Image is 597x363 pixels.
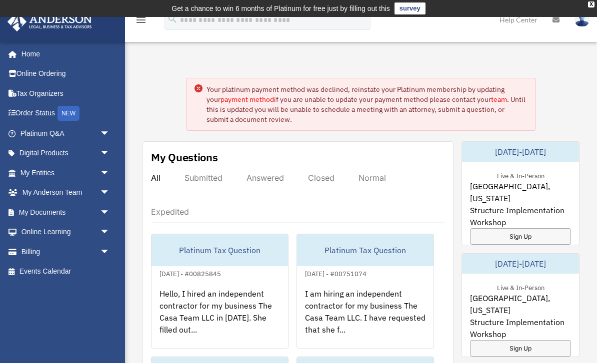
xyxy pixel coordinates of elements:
[7,103,125,124] a: Order StatusNEW
[297,234,433,266] div: Platinum Tax Question
[574,12,589,27] img: User Pic
[246,173,284,183] div: Answered
[57,106,79,121] div: NEW
[462,254,579,274] div: [DATE]-[DATE]
[297,280,433,358] div: I am hiring an independent contractor for my business The Casa Team LLC. I have requested that sh...
[100,123,120,144] span: arrow_drop_down
[151,173,160,183] div: All
[100,222,120,243] span: arrow_drop_down
[7,202,125,222] a: My Documentsarrow_drop_down
[470,316,571,340] span: Structure Implementation Workshop
[296,234,434,349] a: Platinum Tax Question[DATE] - #00751074I am hiring an independent contractor for my business The ...
[297,268,374,278] div: [DATE] - #00751074
[7,83,125,103] a: Tax Organizers
[462,142,579,162] div: [DATE]-[DATE]
[7,222,125,242] a: Online Learningarrow_drop_down
[308,173,334,183] div: Closed
[470,228,571,245] a: Sign Up
[7,163,125,183] a: My Entitiesarrow_drop_down
[7,242,125,262] a: Billingarrow_drop_down
[491,95,507,104] a: team
[7,64,125,84] a: Online Ordering
[100,183,120,203] span: arrow_drop_down
[489,282,552,292] div: Live & In-Person
[7,44,120,64] a: Home
[470,204,571,228] span: Structure Implementation Workshop
[4,12,95,31] img: Anderson Advisors Platinum Portal
[220,95,274,104] a: payment method
[394,2,425,14] a: survey
[151,234,288,266] div: Platinum Tax Question
[100,242,120,262] span: arrow_drop_down
[7,143,125,163] a: Digital Productsarrow_drop_down
[7,123,125,143] a: Platinum Q&Aarrow_drop_down
[100,163,120,183] span: arrow_drop_down
[7,262,125,282] a: Events Calendar
[151,150,218,165] div: My Questions
[7,183,125,203] a: My Anderson Teamarrow_drop_down
[167,13,178,24] i: search
[151,280,288,358] div: Hello, I hired an independent contractor for my business The Casa Team LLC in [DATE]. She filled ...
[358,173,386,183] div: Normal
[470,180,571,204] span: [GEOGRAPHIC_DATA], [US_STATE]
[100,143,120,164] span: arrow_drop_down
[151,207,189,217] div: Expedited
[100,202,120,223] span: arrow_drop_down
[171,2,390,14] div: Get a chance to win 6 months of Platinum for free just by filling out this
[206,84,527,124] div: Your platinum payment method was declined, reinstate your Platinum membership by updating your if...
[588,1,594,7] div: close
[470,340,571,357] a: Sign Up
[470,292,571,316] span: [GEOGRAPHIC_DATA], [US_STATE]
[184,173,222,183] div: Submitted
[489,170,552,180] div: Live & In-Person
[151,268,229,278] div: [DATE] - #00825845
[135,17,147,26] a: menu
[151,234,288,349] a: Platinum Tax Question[DATE] - #00825845Hello, I hired an independent contractor for my business T...
[135,14,147,26] i: menu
